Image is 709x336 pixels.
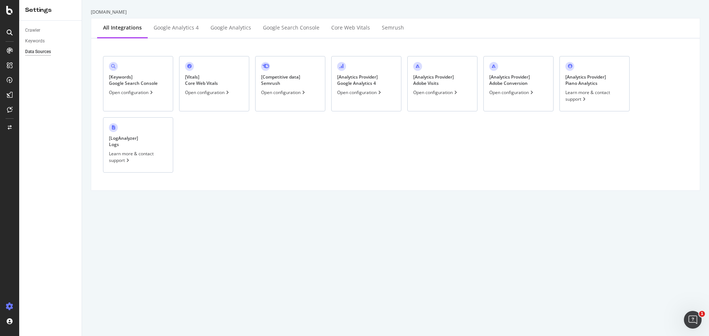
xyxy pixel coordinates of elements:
div: [ Analytics Provider ] Adobe Conversion [489,74,530,86]
div: [ Vitals ] Core Web Vitals [185,74,218,86]
div: Google Analytics 4 [154,24,199,31]
a: Crawler [25,27,76,34]
div: Settings [25,6,76,14]
div: [ Analytics Provider ] Piano Analytics [565,74,606,86]
div: [ Keywords ] Google Search Console [109,74,158,86]
div: Google Analytics [210,24,251,31]
div: Semrush [382,24,404,31]
div: Open configuration [109,89,154,96]
div: [ LogAnalyzer ] Logs [109,135,138,148]
div: Core Web Vitals [331,24,370,31]
div: Open configuration [489,89,535,96]
a: Data Sources [25,48,76,56]
iframe: Intercom live chat [684,311,702,329]
div: Open configuration [185,89,230,96]
a: Keywords [25,37,76,45]
div: Data Sources [25,48,51,56]
div: Google Search Console [263,24,319,31]
div: Learn more & contact support [565,89,624,102]
div: [ Analytics Provider ] Google Analytics 4 [337,74,378,86]
div: [ Analytics Provider ] Adobe Visits [413,74,454,86]
span: 1 [699,311,705,317]
div: Learn more & contact support [109,150,167,163]
div: Open configuration [337,89,383,96]
div: Open configuration [261,89,306,96]
div: [DOMAIN_NAME] [91,9,700,15]
div: All integrations [103,24,142,31]
div: Open configuration [413,89,459,96]
div: Crawler [25,27,40,34]
div: Keywords [25,37,45,45]
div: [ Competitive data ] Semrush [261,74,300,86]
